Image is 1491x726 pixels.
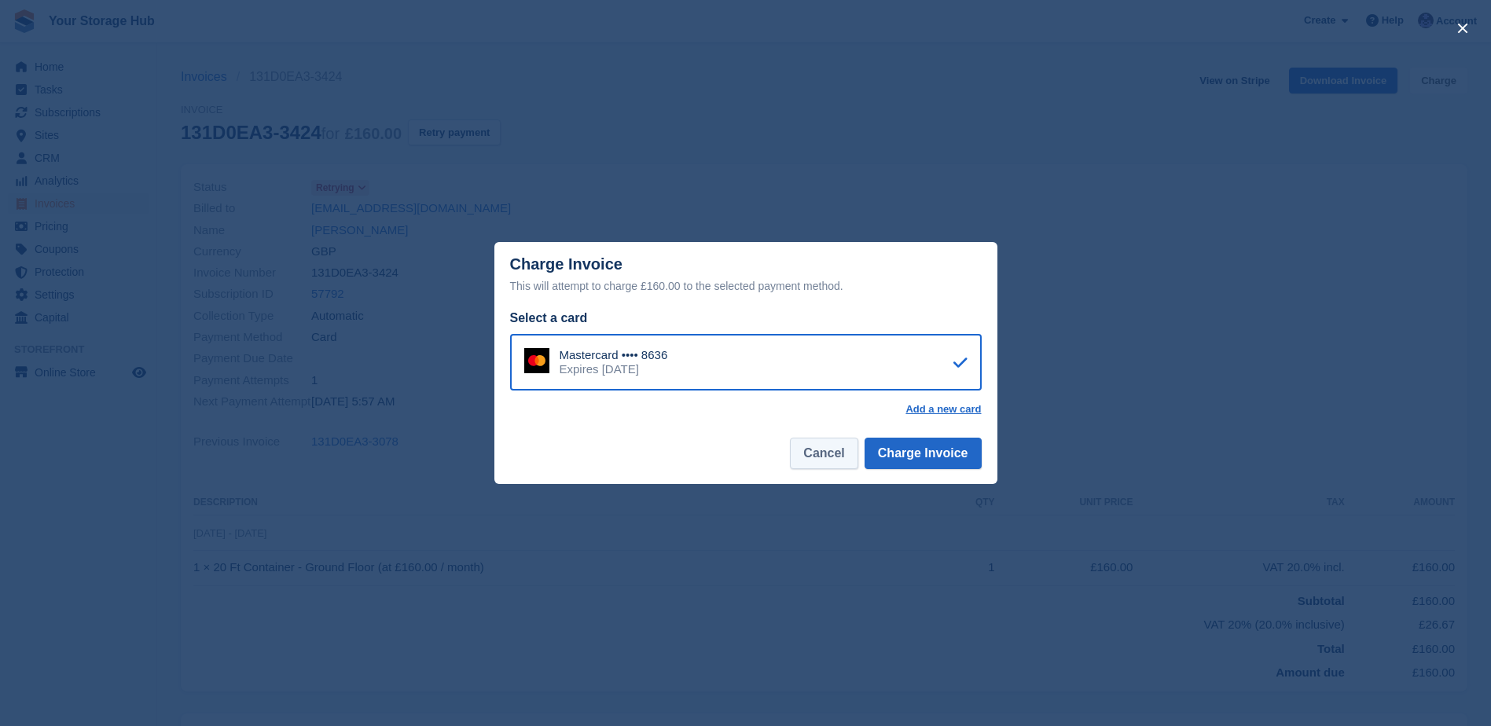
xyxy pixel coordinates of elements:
[510,255,982,295] div: Charge Invoice
[1450,16,1475,41] button: close
[510,277,982,295] div: This will attempt to charge £160.00 to the selected payment method.
[560,348,668,362] div: Mastercard •••• 8636
[510,309,982,328] div: Select a card
[790,438,858,469] button: Cancel
[865,438,982,469] button: Charge Invoice
[560,362,668,376] div: Expires [DATE]
[905,403,981,416] a: Add a new card
[524,348,549,373] img: Mastercard Logo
